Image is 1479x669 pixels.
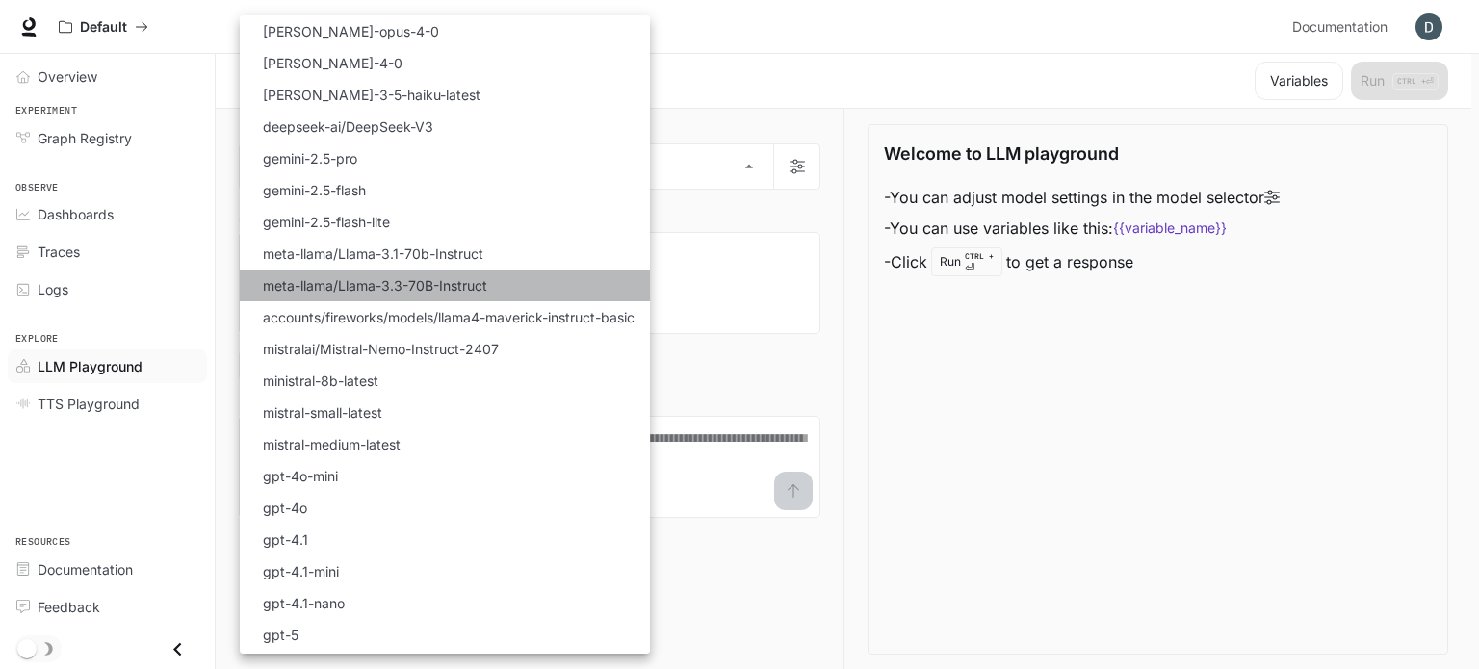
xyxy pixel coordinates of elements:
p: mistral-medium-latest [263,434,401,454]
p: gpt-4o-mini [263,466,338,486]
p: [PERSON_NAME]-opus-4-0 [263,21,439,41]
p: mistralai/Mistral-Nemo-Instruct-2407 [263,339,499,359]
p: mistral-small-latest [263,402,382,423]
p: ministral-8b-latest [263,371,378,391]
p: gemini-2.5-flash [263,180,366,200]
p: accounts/fireworks/models/llama4-maverick-instruct-basic [263,307,635,327]
p: gpt-4.1-nano [263,593,345,613]
p: meta-llama/Llama-3.3-70B-Instruct [263,275,487,296]
p: deepseek-ai/DeepSeek-V3 [263,116,433,137]
p: gpt-5 [263,625,298,645]
p: gpt-4o [263,498,307,518]
p: gpt-4.1 [263,529,308,550]
p: gemini-2.5-pro [263,148,357,168]
p: [PERSON_NAME]-3-5-haiku-latest [263,85,480,105]
p: gpt-4.1-mini [263,561,339,581]
p: gemini-2.5-flash-lite [263,212,390,232]
p: [PERSON_NAME]-4-0 [263,53,402,73]
p: meta-llama/Llama-3.1-70b-Instruct [263,244,483,264]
